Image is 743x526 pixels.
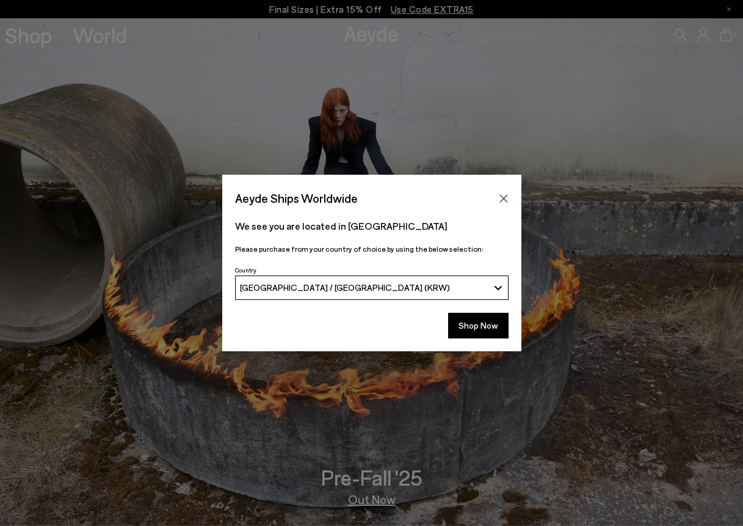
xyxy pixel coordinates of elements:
span: [GEOGRAPHIC_DATA] / [GEOGRAPHIC_DATA] (KRW) [240,282,450,293]
span: Country [235,266,256,274]
span: Aeyde Ships Worldwide [235,188,358,209]
p: We see you are located in [GEOGRAPHIC_DATA] [235,219,509,233]
button: Close [495,189,513,208]
button: Shop Now [448,313,509,338]
p: Please purchase from your country of choice by using the below selection: [235,243,509,255]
